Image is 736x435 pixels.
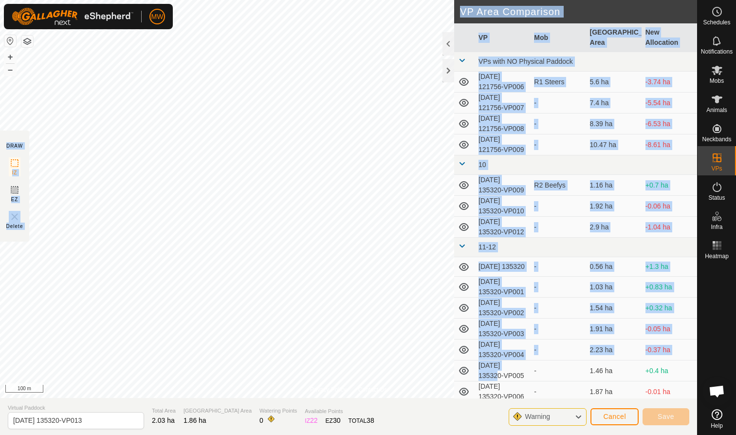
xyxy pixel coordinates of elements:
[534,282,582,292] div: -
[534,345,582,355] div: -
[586,175,642,196] td: 1.16 ha
[586,319,642,340] td: 1.91 ha
[586,257,642,277] td: 0.56 ha
[698,405,736,433] a: Help
[475,319,530,340] td: [DATE] 135320-VP003
[586,72,642,93] td: 5.6 ha
[534,324,582,334] div: -
[460,6,697,18] h2: VP Area Comparison
[6,223,23,230] span: Delete
[6,142,23,150] div: DRAW
[12,169,18,176] span: IZ
[711,166,722,171] span: VPs
[534,201,582,211] div: -
[642,257,697,277] td: +1.3 ha
[475,298,530,319] td: [DATE] 135320-VP002
[367,416,374,424] span: 38
[534,387,582,397] div: -
[534,77,582,87] div: R1 Steers
[475,381,530,402] td: [DATE] 135320-VP006
[310,416,318,424] span: 22
[8,404,144,412] span: Virtual Paddock
[642,381,697,402] td: -0.01 ha
[603,413,626,420] span: Cancel
[710,78,724,84] span: Mobs
[708,195,725,201] span: Status
[586,360,642,381] td: 1.46 ha
[590,408,639,425] button: Cancel
[642,319,697,340] td: -0.05 ha
[534,222,582,232] div: -
[305,416,317,426] div: IZ
[475,23,530,52] th: VP
[642,196,697,217] td: -0.06 ha
[475,340,530,360] td: [DATE] 135320-VP004
[11,196,18,203] span: EZ
[475,134,530,155] td: [DATE] 121756-VP009
[586,23,642,52] th: [GEOGRAPHIC_DATA] Area
[642,23,697,52] th: New Allocation
[21,36,33,47] button: Map Layers
[586,196,642,217] td: 1.92 ha
[326,416,341,426] div: EZ
[534,262,582,272] div: -
[525,413,550,420] span: Warning
[586,277,642,298] td: 1.03 ha
[586,381,642,402] td: 1.87 ha
[658,413,674,420] span: Save
[475,113,530,134] td: [DATE] 121756-VP008
[475,217,530,238] td: [DATE] 135320-VP012
[259,416,263,424] span: 0
[642,93,697,113] td: -5.54 ha
[478,57,573,65] span: VPs with NO Physical Paddock
[184,407,252,415] span: [GEOGRAPHIC_DATA] Area
[586,298,642,319] td: 1.54 ha
[642,175,697,196] td: +0.7 ha
[475,360,530,381] td: [DATE] 135320-VP005
[475,93,530,113] td: [DATE] 121756-VP007
[642,72,697,93] td: -3.74 ha
[534,98,582,108] div: -
[534,140,582,150] div: -
[586,113,642,134] td: 8.39 ha
[478,243,496,251] span: 11-12
[12,8,133,25] img: Gallagher Logo
[534,119,582,129] div: -
[184,416,206,424] span: 1.86 ha
[9,211,20,223] img: VP
[4,51,16,63] button: +
[642,360,697,381] td: +0.4 ha
[643,408,689,425] button: Save
[475,277,530,298] td: [DATE] 135320-VP001
[702,377,732,406] a: Open chat
[642,340,697,360] td: -0.37 ha
[534,303,582,313] div: -
[711,224,722,230] span: Infra
[711,423,723,429] span: Help
[642,217,697,238] td: -1.04 ha
[642,113,697,134] td: -6.53 ha
[358,385,387,394] a: Contact Us
[702,136,731,142] span: Neckbands
[349,416,374,426] div: TOTAL
[333,416,341,424] span: 30
[475,257,530,277] td: [DATE] 135320
[259,407,297,415] span: Watering Points
[151,12,164,22] span: MW
[305,407,374,416] span: Available Points
[475,196,530,217] td: [DATE] 135320-VP010
[152,407,176,415] span: Total Area
[475,175,530,196] td: [DATE] 135320-VP009
[642,134,697,155] td: -8.61 ha
[642,277,697,298] td: +0.83 ha
[705,253,729,259] span: Heatmap
[703,19,730,25] span: Schedules
[4,35,16,47] button: Reset Map
[586,340,642,360] td: 2.23 ha
[478,161,486,169] span: 10
[586,217,642,238] td: 2.9 ha
[530,23,586,52] th: Mob
[706,107,727,113] span: Animals
[152,416,175,424] span: 2.03 ha
[586,134,642,155] td: 10.47 ha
